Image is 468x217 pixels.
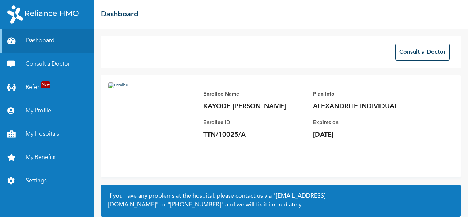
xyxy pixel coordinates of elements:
[203,118,306,127] p: Enrollee ID
[203,131,306,139] p: TTN/10025/A
[203,102,306,111] p: KAYODE [PERSON_NAME]
[167,202,224,208] a: "[PHONE_NUMBER]"
[313,131,415,139] p: [DATE]
[108,82,196,170] img: Enrollee
[101,9,139,20] h2: Dashboard
[7,5,79,24] img: RelianceHMO's Logo
[108,192,453,209] h2: If you have any problems at the hospital, please contact us via or and we will fix it immediately.
[203,90,306,98] p: Enrollee Name
[41,81,50,88] span: New
[395,44,450,61] button: Consult a Doctor
[313,118,415,127] p: Expires on
[313,90,415,98] p: Plan Info
[313,102,415,111] p: ALEXANDRITE INDIVIDUAL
